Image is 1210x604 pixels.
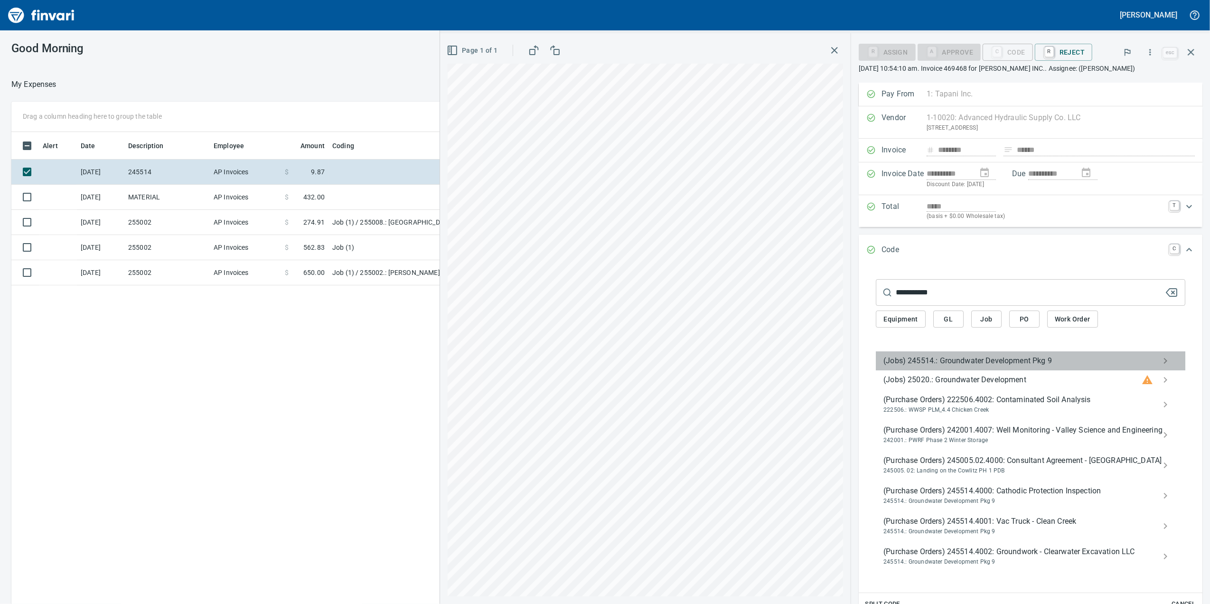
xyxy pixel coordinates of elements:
div: (Purchase Orders) 222506.4002: Contaminated Soil Analysis222506.: WWSP PLM_4.4 Chicken Creek [876,389,1185,420]
span: $ [285,243,289,252]
p: [DATE] 10:54:10 am. Invoice 469468 for [PERSON_NAME] INC.. Assignee: ([PERSON_NAME]) [859,64,1202,73]
p: My Expenses [11,79,56,90]
span: Equipment [883,313,918,325]
td: Job (1) [328,235,566,260]
td: 255002 [124,260,210,285]
span: 9.87 [311,167,325,177]
span: 222506.: WWSP PLM_4.4 Chicken Creek [883,406,1163,415]
div: Expand [859,195,1202,227]
span: Date [81,140,108,151]
div: (Purchase Orders) 245514.4002: Groundwork - Clearwater Excavation LLC245514.: Groundwater Develop... [876,541,1185,572]
div: (Purchase Orders) 242001.4007: Well Monitoring - Valley Science and Engineering242001.: PWRF Phas... [876,420,1185,450]
button: GL [933,311,964,328]
span: GL [941,313,956,325]
span: Description [128,140,164,151]
td: [DATE] [77,210,124,235]
span: (Purchase Orders) 245005.02.4000: Consultant Agreement - [GEOGRAPHIC_DATA] [883,455,1163,466]
p: Drag a column heading here to group the table [23,112,162,121]
span: (Purchase Orders) 245514.4002: Groundwork - Clearwater Excavation LLC [883,546,1163,557]
span: Coding [332,140,354,151]
button: Flag [1117,42,1138,63]
span: Date [81,140,95,151]
span: (Jobs) 245514.: Groundwater Development Pkg 9 [883,355,1163,367]
span: 242001.: PWRF Phase 2 Winter Storage [883,436,1163,445]
span: Close invoice [1161,41,1202,64]
button: More [1140,42,1161,63]
td: 255002 [124,210,210,235]
span: $ [285,217,289,227]
span: 245005. 02: Landing on the Cowlitz PH 1 PDB [883,466,1163,476]
td: AP Invoices [210,260,281,285]
span: (Purchase Orders) 242001.4007: Well Monitoring - Valley Science and Engineering [883,425,1163,436]
span: 650.00 [303,268,325,277]
span: 274.91 [303,217,325,227]
div: (Purchase Orders) 245514.4001: Vac Truck - Clean Creek245514.: Groundwater Development Pkg 9 [876,511,1185,541]
img: Finvari [6,4,77,27]
span: Employee [214,140,256,151]
span: Reject [1042,44,1085,60]
td: AP Invoices [210,235,281,260]
div: Assign [859,47,915,56]
span: (Purchase Orders) 245514.4000: Cathodic Protection Inspection [883,485,1163,497]
p: Total [882,201,927,221]
div: (Jobs) 245514.: Groundwater Development Pkg 9 [876,351,1185,370]
span: 245514.: Groundwater Development Pkg 9 [883,497,1163,506]
div: Expand [859,235,1202,266]
span: Alert [43,140,58,151]
a: esc [1163,47,1177,58]
div: (Purchase Orders) 245005.02.4000: Consultant Agreement - [GEOGRAPHIC_DATA]245005. 02: Landing on ... [876,450,1185,481]
button: PO [1009,311,1040,328]
td: [DATE] [77,260,124,285]
a: R [1045,47,1054,57]
p: Code [882,244,927,256]
td: 245514 [124,160,210,185]
span: Alert [43,140,70,151]
span: PO [1017,313,1032,325]
span: Description [128,140,176,151]
nav: assign [876,348,1185,575]
td: AP Invoices [210,185,281,210]
span: Page 1 of 1 [449,45,497,57]
span: Coding [332,140,366,151]
span: 562.83 [303,243,325,252]
a: C [1170,244,1179,254]
span: 245514.: Groundwater Development Pkg 9 [883,527,1163,537]
nav: breadcrumb [11,79,56,90]
td: [DATE] [77,160,124,185]
span: Employee [214,140,244,151]
span: 245514.: Groundwater Development Pkg 9 [883,557,1163,567]
span: (Purchase Orders) 222506.4002: Contaminated Soil Analysis [883,394,1163,406]
span: Amount [300,140,325,151]
td: Job (1) / 255008.: [GEOGRAPHIC_DATA] [328,210,566,235]
span: Job [979,313,994,325]
span: 432.00 [303,192,325,202]
td: MATERIAL [124,185,210,210]
p: (basis + $0.00 Wholesale tax) [927,212,1164,221]
div: (Purchase Orders) 245514.4000: Cathodic Protection Inspection245514.: Groundwater Development Pkg 9 [876,481,1185,511]
h3: Good Morning [11,42,313,55]
div: Code [983,47,1033,56]
td: Job (1) / 255002.: [PERSON_NAME][GEOGRAPHIC_DATA] Phase 2 & 3 [328,260,566,285]
td: 255002 [124,235,210,260]
a: T [1170,201,1179,210]
button: Equipment [876,311,926,328]
span: Work Order [1055,313,1090,325]
svg: Company 2 does not match Pay From Company 1 [1142,374,1153,386]
button: [PERSON_NAME] [1118,8,1180,22]
td: [DATE] [77,235,124,260]
div: Coding Required [918,47,981,56]
span: (Jobs) 25020.: Groundwater Development [883,374,1142,386]
span: $ [285,192,289,202]
td: [DATE] [77,185,124,210]
div: (Jobs) 25020.: Groundwater Development [876,370,1185,389]
button: Job [971,311,1002,328]
button: RReject [1035,44,1092,61]
td: AP Invoices [210,160,281,185]
h5: [PERSON_NAME] [1120,10,1177,20]
td: AP Invoices [210,210,281,235]
span: $ [285,167,289,177]
span: (Purchase Orders) 245514.4001: Vac Truck - Clean Creek [883,516,1163,527]
button: Work Order [1047,311,1098,328]
button: Page 1 of 1 [445,42,501,59]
